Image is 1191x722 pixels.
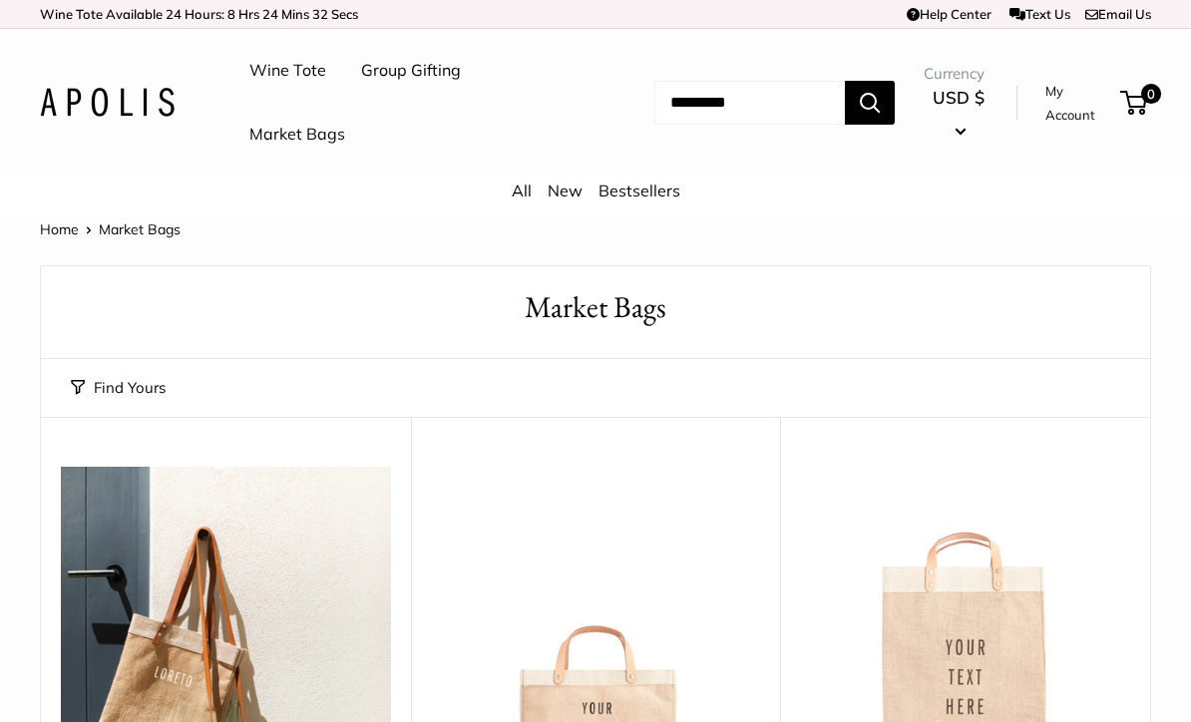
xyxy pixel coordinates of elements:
input: Search... [654,81,845,125]
a: Wine Tote [249,56,326,86]
span: Secs [331,6,358,22]
a: 0 [1122,91,1147,115]
h1: Market Bags [71,286,1120,329]
span: Currency [924,60,993,88]
button: USD $ [924,82,993,146]
span: Market Bags [99,220,181,238]
button: Search [845,81,895,125]
a: All [512,180,532,200]
a: Help Center [907,6,992,22]
span: 24 [262,6,278,22]
a: Text Us [1009,6,1070,22]
span: 32 [312,6,328,22]
span: USD $ [933,87,985,108]
button: Find Yours [71,374,166,402]
span: 0 [1141,84,1161,104]
span: Hrs [238,6,259,22]
nav: Breadcrumb [40,216,181,242]
a: Home [40,220,79,238]
a: Group Gifting [361,56,461,86]
a: Market Bags [249,120,345,150]
span: 8 [227,6,235,22]
img: Apolis [40,88,175,117]
span: Mins [281,6,309,22]
a: Bestsellers [598,180,680,200]
a: New [548,180,583,200]
a: Email Us [1085,6,1151,22]
a: My Account [1045,79,1113,128]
